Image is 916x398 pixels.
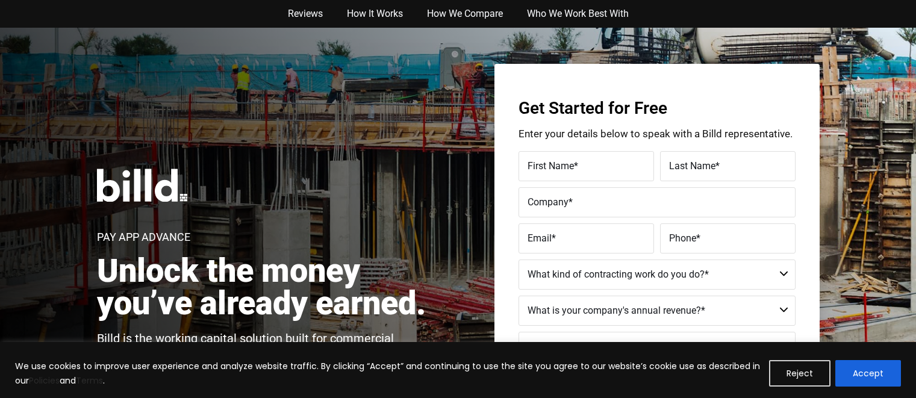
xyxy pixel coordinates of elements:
[15,359,760,388] p: We use cookies to improve user experience and analyze website traffic. By clicking “Accept” and c...
[97,232,190,243] h1: Pay App Advance
[528,232,552,244] span: Email
[835,360,901,387] button: Accept
[669,160,715,172] span: Last Name
[519,129,796,139] p: Enter your details below to speak with a Billd representative.
[669,232,696,244] span: Phone
[769,360,830,387] button: Reject
[519,100,796,117] h3: Get Started for Free
[528,160,574,172] span: First Name
[97,255,438,320] h2: Unlock the money you’ve already earned.
[97,332,438,359] p: Billd is the working capital solution built for commercial contractors.
[29,375,60,387] a: Policies
[76,375,103,387] a: Terms
[528,196,569,208] span: Company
